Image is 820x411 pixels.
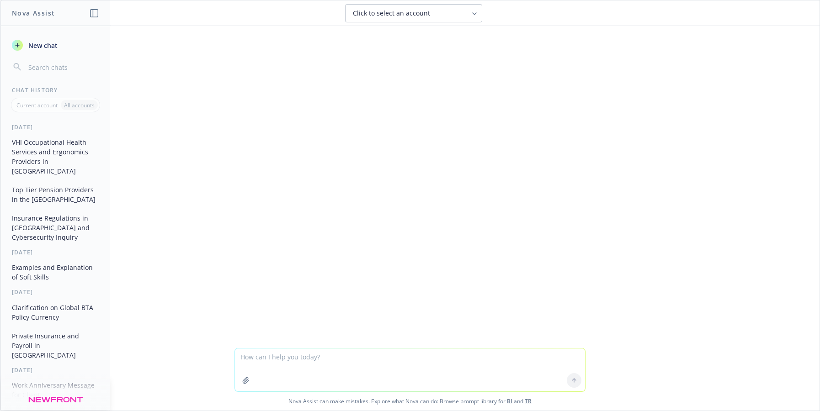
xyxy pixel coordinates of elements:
div: [DATE] [1,366,110,374]
div: [DATE] [1,288,110,296]
button: Top Tier Pension Providers in the [GEOGRAPHIC_DATA] [8,182,103,207]
button: Private Insurance and Payroll in [GEOGRAPHIC_DATA] [8,328,103,363]
div: [DATE] [1,248,110,256]
button: New chat [8,37,103,53]
div: Chat History [1,86,110,94]
a: TR [525,397,532,405]
button: Work Anniversary Message for Client [8,378,103,402]
button: Click to select an account [345,4,482,22]
button: Insurance Regulations in [GEOGRAPHIC_DATA] and Cybersecurity Inquiry [8,211,103,245]
span: New chat [27,41,58,50]
span: Click to select an account [353,9,430,18]
div: [DATE] [1,123,110,131]
span: Nova Assist can make mistakes. Explore what Nova can do: Browse prompt library for and [4,392,816,411]
button: VHI Occupational Health Services and Ergonomics Providers in [GEOGRAPHIC_DATA] [8,135,103,179]
p: All accounts [64,101,95,109]
button: Examples and Explanation of Soft Skills [8,260,103,285]
p: Current account [16,101,58,109]
a: BI [507,397,512,405]
input: Search chats [27,61,99,74]
h1: Nova Assist [12,8,55,18]
button: Clarification on Global BTA Policy Currency [8,300,103,325]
